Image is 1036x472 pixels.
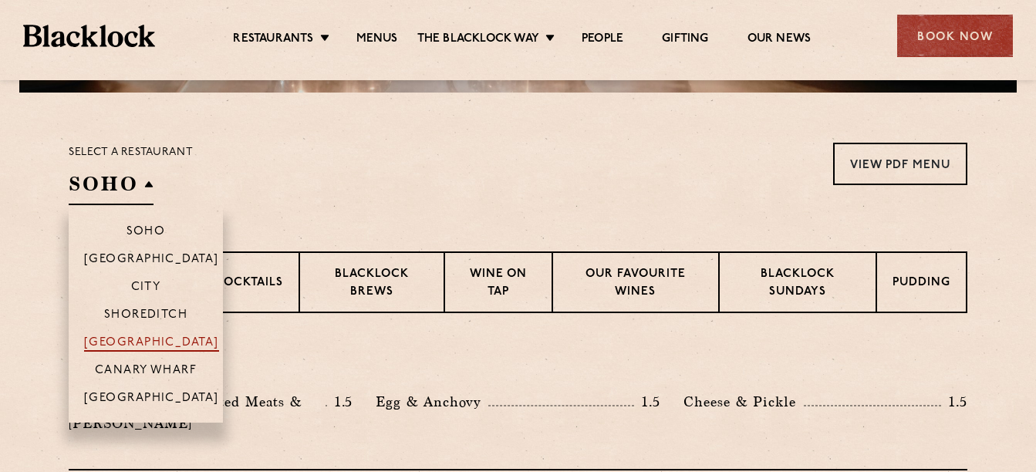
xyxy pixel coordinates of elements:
[569,266,702,302] p: Our favourite wines
[897,15,1013,57] div: Book Now
[127,225,166,241] p: Soho
[131,281,161,296] p: City
[327,392,353,412] p: 1.5
[747,32,812,49] a: Our News
[662,32,708,49] a: Gifting
[683,391,804,413] p: Cheese & Pickle
[634,392,660,412] p: 1.5
[84,336,219,352] p: [GEOGRAPHIC_DATA]
[376,391,488,413] p: Egg & Anchovy
[893,275,950,294] p: Pudding
[23,25,155,47] img: BL_Textured_Logo-footer-cropped.svg
[104,308,188,324] p: Shoreditch
[356,32,398,49] a: Menus
[214,275,283,294] p: Cocktails
[941,392,967,412] p: 1.5
[84,253,219,268] p: [GEOGRAPHIC_DATA]
[84,392,219,407] p: [GEOGRAPHIC_DATA]
[95,364,197,379] p: Canary Wharf
[233,32,313,49] a: Restaurants
[69,170,154,205] h2: SOHO
[69,352,967,372] h3: Pre Chop Bites
[582,32,623,49] a: People
[461,266,536,302] p: Wine on Tap
[316,266,428,302] p: Blacklock Brews
[69,143,193,163] p: Select a restaurant
[417,32,539,49] a: The Blacklock Way
[735,266,860,302] p: Blacklock Sundays
[833,143,967,185] a: View PDF Menu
